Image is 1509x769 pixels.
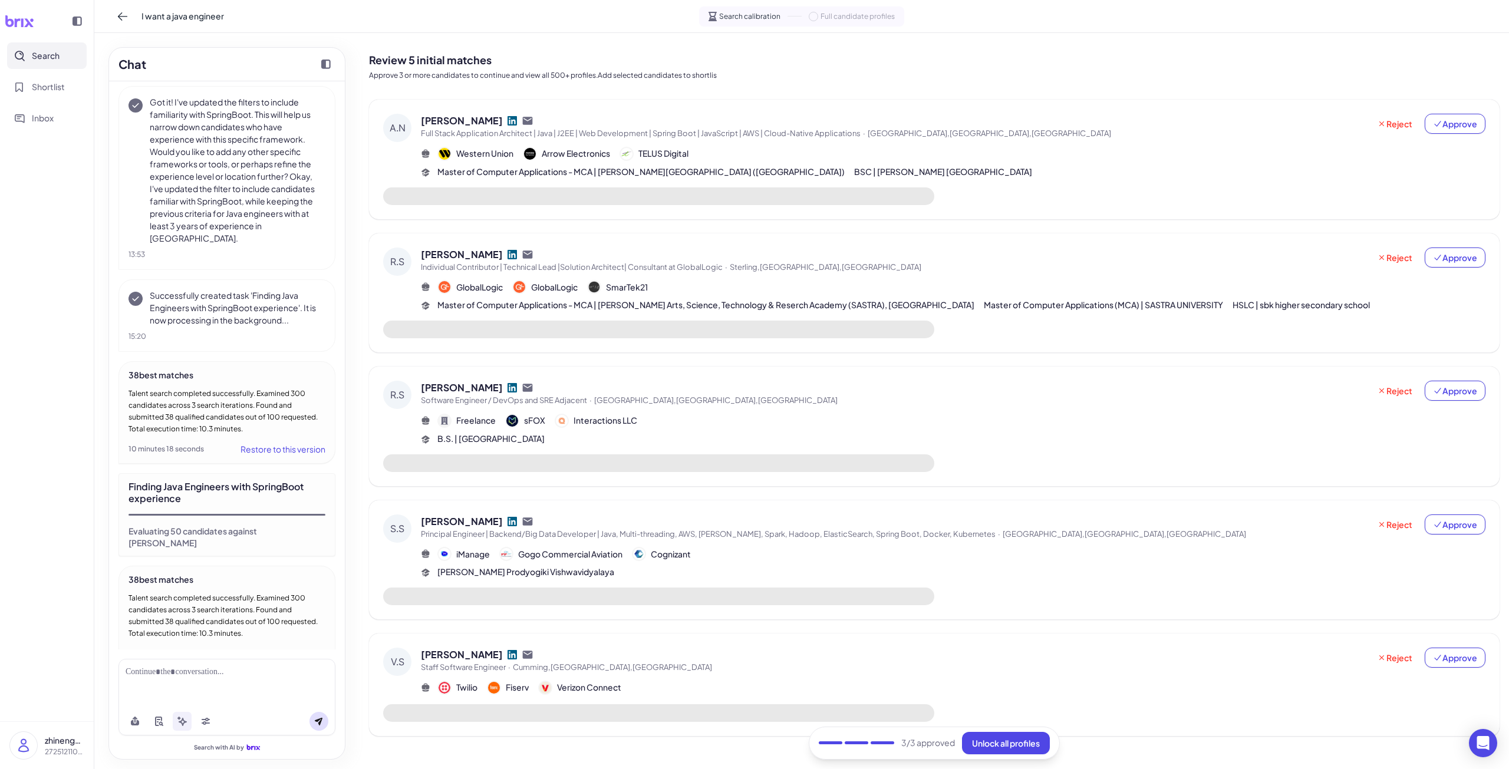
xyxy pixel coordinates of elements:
button: Collapse chat [317,55,335,74]
h2: Chat [118,55,146,73]
button: Reject [1369,514,1420,534]
span: HSLC | sbk higher secondary school [1233,299,1370,311]
span: Sterling,[GEOGRAPHIC_DATA],[GEOGRAPHIC_DATA] [730,262,921,272]
span: Cognizant [651,548,691,560]
img: 公司logo [439,148,450,160]
div: Talent search completed successfully. Examined 300 candidates across 3 search iterations. Found a... [129,388,325,435]
button: Reject [1369,114,1420,134]
span: iManage [456,548,490,560]
span: Search with AI by [194,744,244,751]
span: Full Stack Application Architect | Java | J2EE | Web Development | Spring Boot | JavaScript | AWS... [421,128,861,138]
img: 公司logo [513,281,525,293]
p: Approve 3 or more candidates to continue and view all 500+ profiles.Add selected candidates to sh... [369,70,1500,81]
span: Staff Software Engineer [421,662,506,672]
span: Gogo Commercial Aviation [518,548,622,560]
span: Reject [1377,652,1412,664]
div: 38 best matches [129,573,325,585]
span: Fiserv [506,681,529,694]
img: user_logo.png [10,732,37,759]
h2: Review 5 initial matches [369,52,1500,68]
span: [GEOGRAPHIC_DATA],[GEOGRAPHIC_DATA],[GEOGRAPHIC_DATA] [868,128,1111,138]
span: Principal Engineer | Backend/Big Data Developer | Java, Multi-threading, AWS, [PERSON_NAME], Spar... [421,529,996,539]
span: Inbox [32,112,54,124]
span: SmarTek21 [606,281,648,293]
button: Shortlist [7,74,87,100]
img: 公司logo [439,682,450,694]
div: R.S [383,247,411,276]
span: [PERSON_NAME] [421,114,503,128]
span: Approve [1433,252,1477,263]
img: 公司logo [621,148,632,160]
span: Interactions LLC [574,414,637,427]
img: 公司logo [439,281,450,293]
button: Send message [309,712,328,731]
span: Twilio [456,681,477,694]
span: GlobalLogic [531,281,578,293]
p: 2725121109 单人企业 [45,747,84,757]
span: [GEOGRAPHIC_DATA],[GEOGRAPHIC_DATA],[GEOGRAPHIC_DATA] [1003,529,1246,539]
span: B.S. | [GEOGRAPHIC_DATA] [437,433,545,445]
img: 公司logo [539,682,551,694]
span: GlobalLogic [456,281,503,293]
div: Evaluating 50 candidates against [PERSON_NAME] [129,525,325,549]
img: 公司logo [588,281,600,293]
span: Western Union [456,147,513,160]
span: BSC | [PERSON_NAME] [GEOGRAPHIC_DATA] [854,166,1032,178]
span: Master of Computer Applications - MCA | [PERSON_NAME][GEOGRAPHIC_DATA] ([GEOGRAPHIC_DATA]) [437,166,845,178]
span: Unlock all profiles [972,738,1040,748]
div: 10 minutes 18 seconds [129,444,204,454]
div: Restore to this version [240,646,325,661]
span: [PERSON_NAME] [421,648,503,662]
span: · [998,529,1000,539]
span: Reject [1377,118,1412,130]
button: Unlock all profiles [962,732,1050,754]
div: Restore to this version [240,442,325,456]
span: Reject [1377,252,1412,263]
div: Finding Java Engineers with SpringBoot experience [129,481,325,504]
span: Master of Computer Applications - MCA | [PERSON_NAME] Arts, Science, Technology & Reserch Academy... [437,299,974,311]
button: Approve [1425,514,1485,534]
button: Reject [1369,648,1420,668]
span: [PERSON_NAME] [421,514,503,529]
button: Approve [1425,247,1485,268]
span: sFOX [524,414,545,427]
img: 公司logo [633,548,645,560]
button: Reject [1369,381,1420,401]
span: Reject [1377,519,1412,530]
span: Individual Contributor | Technical Lead |Solution Architect| Consultant at GlobalLogic [421,262,723,272]
button: Approve [1425,114,1485,134]
span: · [508,662,510,672]
span: Approve [1433,118,1477,130]
span: Shortlist [32,81,65,93]
img: 公司logo [506,415,518,427]
span: Software Engineer / DevOps and SRE Adjacent [421,395,587,405]
span: Approve [1433,519,1477,530]
div: 15:20 [129,331,325,342]
div: Open Intercom Messenger [1469,729,1497,757]
div: Talent search completed successfully. Examined 300 candidates across 3 search iterations. Found a... [129,592,325,639]
div: V.S [383,648,411,676]
span: · [589,395,592,405]
span: [PERSON_NAME] Prodyogiki Vishwavidyalaya [437,566,614,578]
span: [PERSON_NAME] [421,247,503,262]
p: Successfully created task 'Finding Java Engineers with SpringBoot experience'. It is now processi... [150,289,325,326]
span: Verizon Connect [557,681,621,694]
div: 38 best matches [129,369,325,381]
span: I want a java engineer [141,10,224,22]
span: Full candidate profiles [821,11,895,22]
div: S.S [383,514,411,543]
button: Approve [1425,648,1485,668]
div: A.N [383,114,411,142]
p: Got it! I've updated the filters to include familiarity with SpringBoot. This will help us narrow... [150,96,325,245]
div: R.S [383,381,411,409]
span: Master of Computer Applications (MCA) | SASTRA UNIVERSITY [984,299,1223,311]
span: Freelance [456,414,496,427]
img: 公司logo [556,415,568,427]
div: 13:53 [129,249,325,260]
button: Search [7,42,87,69]
img: 公司logo [524,148,536,160]
button: Reject [1369,247,1420,268]
span: [GEOGRAPHIC_DATA],[GEOGRAPHIC_DATA],[GEOGRAPHIC_DATA] [594,395,838,405]
span: Cumming,[GEOGRAPHIC_DATA],[GEOGRAPHIC_DATA] [513,662,712,672]
img: 公司logo [500,548,512,560]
